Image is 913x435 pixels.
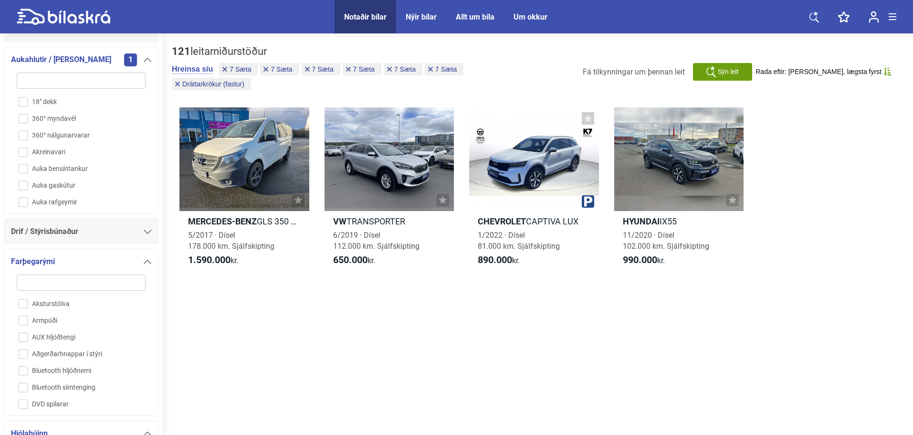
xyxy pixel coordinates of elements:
font: kr. [367,256,375,265]
button: 7 Sæta [384,63,422,75]
a: Notaðir bílar [344,12,387,21]
button: 7 Sæta [219,63,258,75]
font: 990.000 [623,254,657,265]
font: 7 Sæta [435,65,457,73]
a: VWTRANSPORTER6/2019 · Dísel112.000 km. Sjálfskipting650.000kr. [325,107,454,275]
button: 7 Sæta [425,63,463,75]
font: 112.000 km. Sjálfskipting [333,242,420,251]
font: leitarniðurstöður [190,45,267,57]
font: Rada eftir: [PERSON_NAME], lægsta fyrst [756,68,882,75]
font: Hreinsa síu [172,65,213,73]
font: kr. [512,256,520,265]
font: Sýn leit [718,68,739,75]
font: 102.000 km. Sjálfskipting [623,242,709,251]
font: kr. [657,256,665,265]
a: Um okkur [514,12,547,21]
font: 1.590.000 [188,254,231,265]
font: Mercedes-Benz [188,216,257,226]
font: Fá tilkynningar um þennan leit [583,67,685,76]
font: GLS 350 D 4MATIC [257,216,329,226]
font: Farþegarými [11,257,55,266]
button: 7 Sæta [260,63,299,75]
font: 11/2020 · Dísel [623,231,674,240]
font: 121 [172,45,190,57]
font: 1/2022 · Dísel [478,231,525,240]
font: TRANSPORTER [346,216,405,226]
font: 1 [128,55,133,64]
font: 81.000 km. Sjálfskipting [478,242,560,251]
font: 7 Sæta [353,65,375,73]
font: 7 Sæta [312,65,334,73]
font: Drif / Stýrisbúnaður [11,227,78,236]
font: Hlaða meira [751,97,798,107]
font: Dráttarkrókur (fastur) [182,80,244,88]
font: 650.000 [333,254,367,265]
font: Captiva Lux [526,216,578,226]
button: 7 Sæta [302,63,340,75]
font: VW [333,216,346,226]
button: 7 Sæta [343,63,381,75]
font: Hyundai [623,216,660,226]
font: 890.000 [478,254,512,265]
a: HyundaiIX5511/2020 · Dísel102.000 km. Sjálfskipting990.000kr. [614,107,744,275]
font: 7 Sæta [394,65,416,73]
font: 7 Sæta [271,65,292,73]
button: Rada eftir: [PERSON_NAME], lægsta fyrst [756,68,892,76]
font: 178.000 km. Sjálfskipting [188,242,274,251]
button: Hreinsa síu [172,64,213,74]
a: Allt um bíla [456,12,494,21]
img: user-login.svg [869,11,879,23]
button: Dráttarkrókur (fastur) [172,78,251,90]
a: Nýir bílar [406,12,437,21]
font: Aukahlutir / [PERSON_NAME] [11,55,111,64]
font: 7 Sæta [230,65,251,73]
font: kr. [231,256,238,265]
font: 5/2017 · Dísel [188,231,235,240]
a: Mercedes-BenzGLS 350 D 4MATIC5/2017 · Dísel178.000 km. Sjálfskipting1.590.000kr. [179,107,309,275]
font: Chevrolet [478,216,526,226]
font: 6/2019 · Dísel [333,231,380,240]
a: ChevroletCaptiva Lux1/2022 · Dísel81.000 km. Sjálfskipting890.000kr. [469,107,599,275]
font: IX55 [660,216,677,226]
img: parking.png [582,195,594,208]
